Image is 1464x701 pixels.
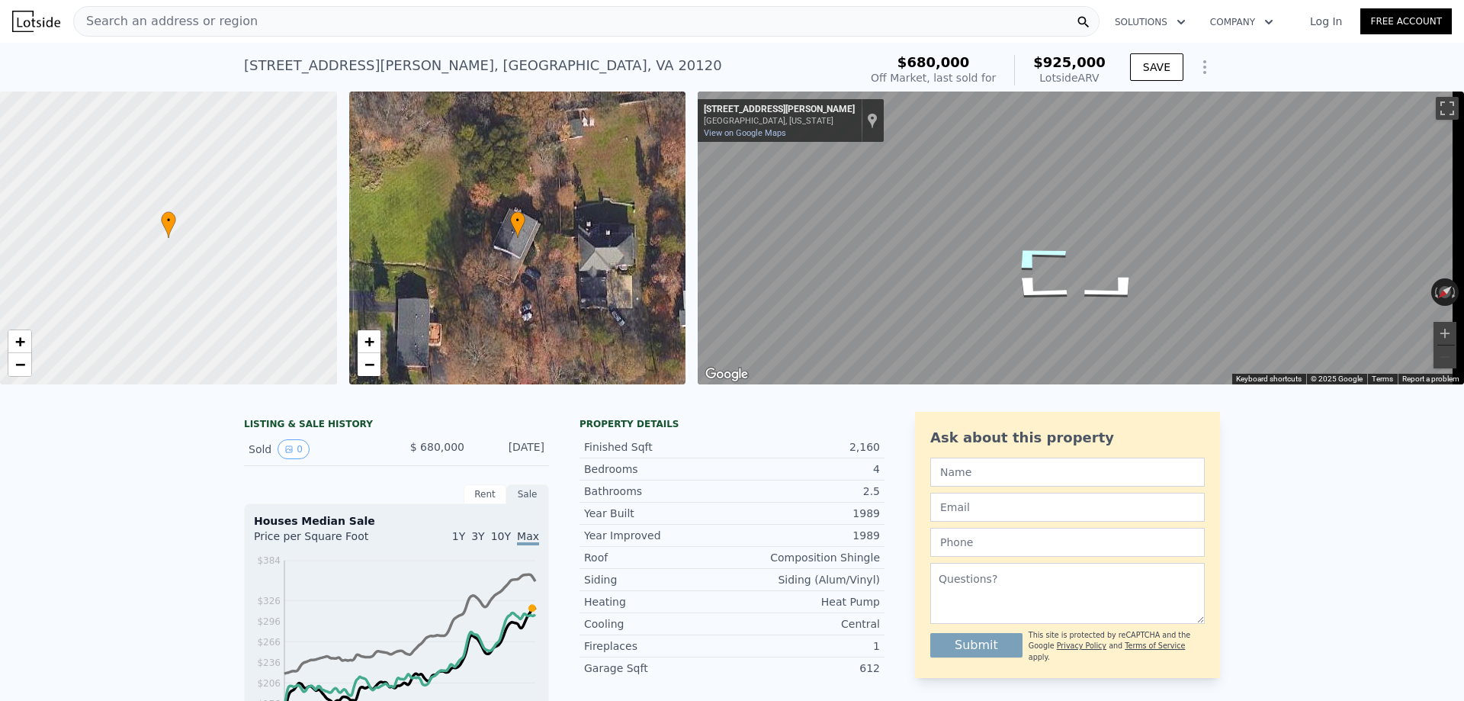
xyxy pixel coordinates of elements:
div: This site is protected by reCAPTCHA and the Google and apply. [1029,630,1205,663]
span: $ 680,000 [410,441,464,453]
button: Zoom in [1433,322,1456,345]
div: 612 [732,661,880,676]
span: + [15,332,25,351]
div: Rent [464,484,506,504]
img: Google [701,365,752,384]
div: Garage Sqft [584,661,732,676]
img: Lotside [12,11,60,32]
a: Report a problem [1402,375,1459,383]
button: Rotate clockwise [1451,278,1459,306]
span: 3Y [471,530,484,542]
span: 10Y [491,530,511,542]
a: Terms (opens in new tab) [1372,375,1393,383]
tspan: $236 [257,658,281,668]
span: • [161,214,176,227]
div: Bathrooms [584,484,732,499]
div: 2.5 [732,484,880,499]
tspan: $326 [257,596,281,606]
span: © 2025 Google [1311,375,1363,383]
span: $925,000 [1033,54,1106,70]
input: Email [930,493,1205,522]
span: $680,000 [897,54,970,70]
span: • [510,214,525,227]
a: Privacy Policy [1057,642,1106,650]
span: + [364,332,374,351]
button: View historical data [278,439,310,459]
div: Off Market, last sold for [871,70,996,85]
a: Zoom in [8,330,31,353]
tspan: $206 [257,678,281,689]
button: Keyboard shortcuts [1236,374,1302,384]
a: Open this area in Google Maps (opens a new window) [701,365,752,384]
a: Log In [1292,14,1360,29]
button: Company [1198,8,1286,36]
div: Siding [584,572,732,587]
div: Year Built [584,506,732,521]
div: 1989 [732,506,880,521]
div: Siding (Alum/Vinyl) [732,572,880,587]
a: Zoom out [8,353,31,376]
div: Houses Median Sale [254,513,539,529]
div: Sold [249,439,384,459]
button: Zoom out [1433,346,1456,368]
span: Search an address or region [74,12,258,31]
div: Property details [579,418,884,430]
div: Ask about this property [930,427,1205,449]
span: Max [517,530,539,545]
span: 1Y [452,530,465,542]
a: Free Account [1360,8,1452,34]
tspan: $266 [257,637,281,648]
div: Street View [698,92,1464,384]
div: 1 [732,638,880,654]
tspan: $296 [257,616,281,627]
div: 2,160 [732,439,880,455]
div: [GEOGRAPHIC_DATA], [US_STATE] [704,116,855,126]
div: Price per Square Foot [254,529,396,553]
div: Heating [584,594,732,609]
div: [STREET_ADDRESS][PERSON_NAME] [704,104,855,116]
button: Submit [930,633,1023,658]
div: [STREET_ADDRESS][PERSON_NAME] , [GEOGRAPHIC_DATA] , VA 20120 [244,55,722,76]
div: • [161,211,176,238]
div: Map [698,92,1464,384]
div: Sale [506,484,549,504]
button: Show Options [1189,52,1220,82]
path: Go East, Shreve St [979,233,1093,278]
path: Go North, Newgate Blvd [980,267,1093,312]
button: SAVE [1130,53,1183,81]
tspan: $384 [257,555,281,566]
div: LISTING & SALE HISTORY [244,418,549,433]
span: − [15,355,25,374]
div: Year Improved [584,528,732,543]
button: Reset the view [1431,278,1459,305]
span: − [364,355,374,374]
div: Bedrooms [584,461,732,477]
a: Terms of Service [1125,642,1185,650]
input: Phone [930,528,1205,557]
div: 4 [732,461,880,477]
div: Central [732,616,880,632]
div: Fireplaces [584,638,732,654]
div: Finished Sqft [584,439,732,455]
div: Cooling [584,616,732,632]
div: Lotside ARV [1033,70,1106,85]
path: Go West, Shreve St [1058,267,1171,312]
a: Show location on map [867,112,878,129]
a: Zoom in [358,330,380,353]
button: Toggle fullscreen view [1436,97,1459,120]
div: 1989 [732,528,880,543]
div: [DATE] [477,439,544,459]
a: Zoom out [358,353,380,376]
button: Solutions [1103,8,1198,36]
div: Roof [584,550,732,565]
input: Name [930,458,1205,487]
button: Rotate counterclockwise [1431,278,1440,306]
a: View on Google Maps [704,128,786,138]
div: Heat Pump [732,594,880,609]
div: • [510,211,525,238]
div: Composition Shingle [732,550,880,565]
